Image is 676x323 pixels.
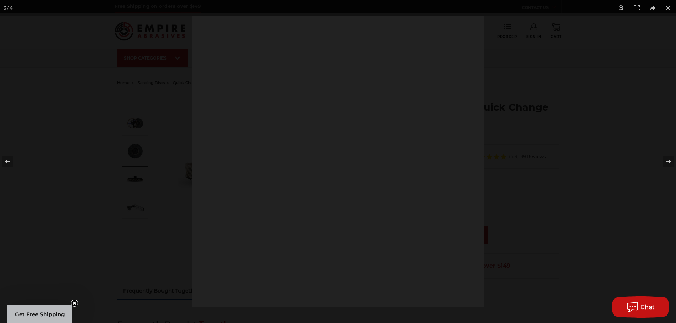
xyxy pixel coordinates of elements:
button: Close teaser [71,300,78,307]
button: Next (arrow right) [651,144,676,179]
span: Get Free Shipping [15,311,65,318]
button: Chat [612,296,669,318]
div: Get Free ShippingClose teaser [7,305,72,323]
span: Chat [641,304,655,311]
